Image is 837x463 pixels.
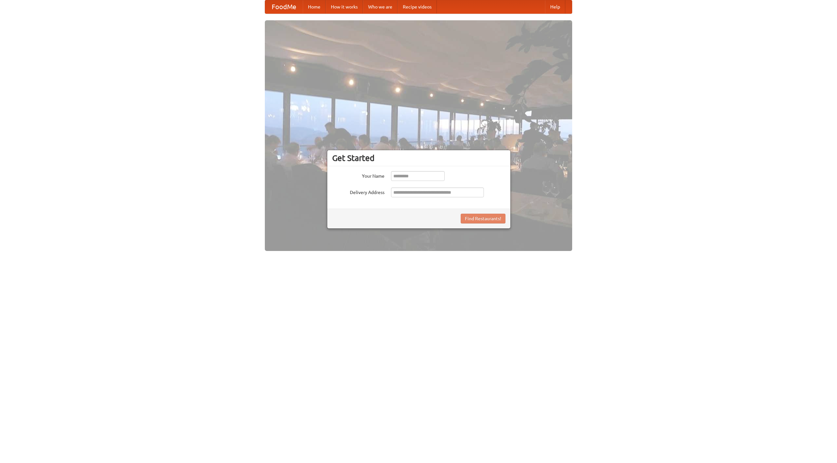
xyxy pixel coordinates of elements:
a: Help [545,0,565,13]
a: Recipe videos [398,0,437,13]
a: Who we are [363,0,398,13]
a: FoodMe [265,0,303,13]
label: Your Name [332,171,384,179]
a: How it works [326,0,363,13]
h3: Get Started [332,153,505,163]
button: Find Restaurants! [461,214,505,223]
label: Delivery Address [332,187,384,196]
a: Home [303,0,326,13]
